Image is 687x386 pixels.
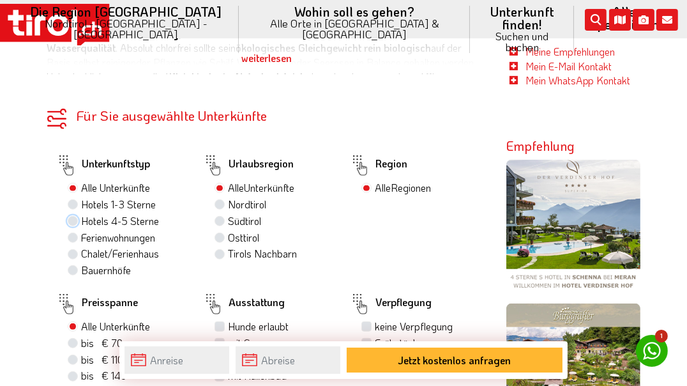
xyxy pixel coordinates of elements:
[56,289,138,319] label: Preisspanne
[375,336,418,350] label: Frühstück
[350,289,432,319] label: Verpflegung
[81,369,126,382] span: bis € 140
[656,9,678,31] i: Kontakt
[228,197,266,212] label: Nordtirol
[81,353,123,366] span: bis € 110
[228,320,289,334] label: Hunde erlaubt
[636,335,668,367] a: 1
[228,214,261,228] label: Südtirol
[254,18,455,40] small: Alle Orte in [GEOGRAPHIC_DATA] & [GEOGRAPHIC_DATA]
[56,151,150,180] label: Unterkunftstyp
[228,231,259,245] label: Osttirol
[81,263,131,277] label: Bauernhöfe
[47,109,487,122] div: Für Sie ausgewählte Unterkünfte
[485,31,559,52] small: Suchen und buchen
[609,9,631,31] i: Karte öffnen
[236,346,340,374] input: Abreise
[347,348,562,373] button: Jetzt kostenlos anfragen
[228,336,271,350] label: mit Sauna
[633,9,654,31] i: Fotogalerie
[375,181,431,195] label: Alle Regionen
[28,18,223,40] small: Nordtirol - [GEOGRAPHIC_DATA] - [GEOGRAPHIC_DATA]
[525,73,630,87] a: Mein WhatsApp Kontakt
[81,231,155,245] label: Ferienwohnungen
[375,320,453,334] label: keine Verpflegung
[125,346,229,374] input: Anreise
[350,151,407,180] label: Region
[506,160,640,294] img: verdinserhof.png
[81,197,156,212] label: Hotels 1-3 Sterne
[228,181,294,195] label: Alle Unterkünfte
[655,330,668,343] span: 1
[81,336,123,350] span: bis € 70
[525,59,612,73] a: Mein E-Mail Kontakt
[203,289,285,319] label: Ausstattung
[228,247,297,261] label: Tirols Nachbarn
[81,247,159,261] label: Chalet/Ferienhaus
[81,181,150,195] label: Alle Unterkünfte
[203,151,294,180] label: Urlaubsregion
[81,214,159,228] label: Hotels 4-5 Sterne
[81,320,150,334] label: Alle Unterkünfte
[506,137,575,154] strong: Empfehlung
